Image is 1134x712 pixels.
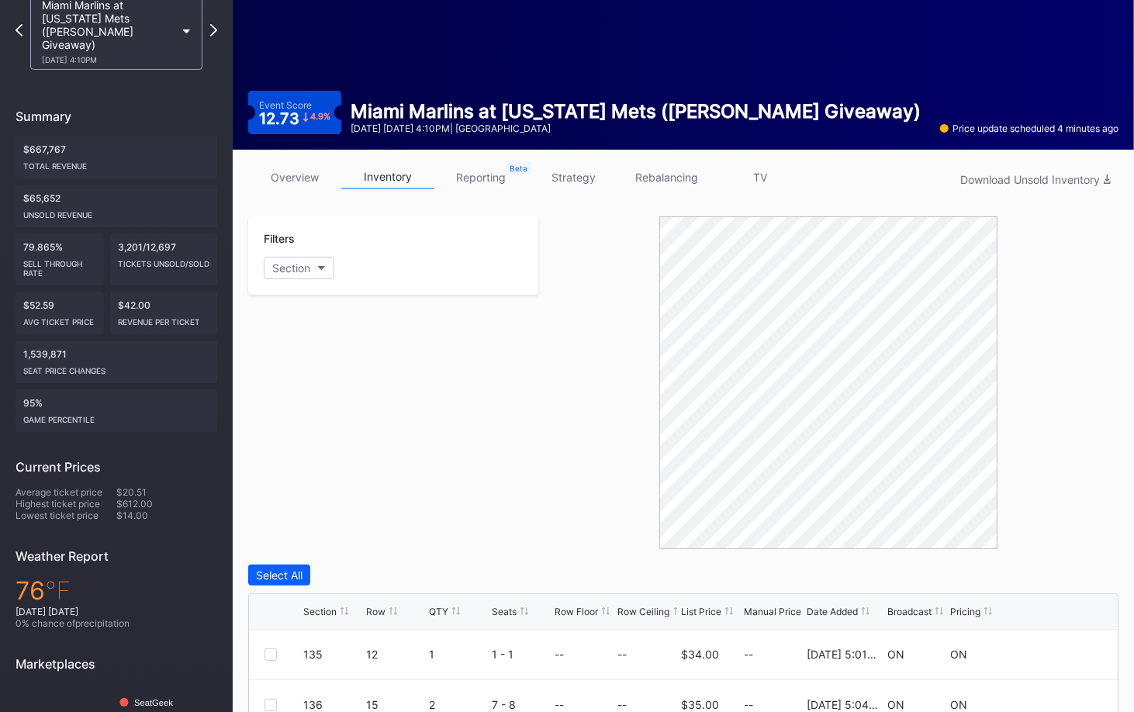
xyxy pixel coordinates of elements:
button: Section [264,257,334,279]
a: rebalancing [621,165,714,189]
div: -- [618,648,628,661]
div: 15 [366,698,425,711]
div: $34.00 [681,648,719,661]
div: -- [744,648,803,661]
a: TV [714,165,807,189]
div: Highest ticket price [16,498,116,510]
div: [DATE] 4:10PM [42,55,175,64]
a: reporting [434,165,527,189]
div: Sell Through Rate [23,253,96,278]
div: Miami Marlins at [US_STATE] Mets ([PERSON_NAME] Giveaway) [351,100,921,123]
div: Weather Report [16,548,217,564]
div: Download Unsold Inventory [960,173,1111,186]
div: 12 [366,648,425,661]
div: 2 [429,698,488,711]
div: 1 [429,648,488,661]
div: $14.00 [116,510,217,521]
button: Download Unsold Inventory [952,169,1118,190]
div: 4.9 % [310,112,330,121]
div: ON [887,648,904,661]
div: -- [744,698,803,711]
div: [DATE] 5:01PM [807,648,883,661]
div: Seats [492,606,517,617]
div: [DATE] [DATE] 4:10PM | [GEOGRAPHIC_DATA] [351,123,921,134]
div: 0 % chance of precipitation [16,617,217,629]
div: Total Revenue [23,155,209,171]
div: Lowest ticket price [16,510,116,521]
div: 7 - 8 [492,698,551,711]
div: Event Score [259,99,312,111]
a: overview [248,165,341,189]
div: Pricing [950,606,980,617]
div: $35.00 [681,698,719,711]
div: Marketplaces [16,656,217,672]
a: strategy [527,165,621,189]
div: 136 [303,698,362,711]
div: -- [555,648,564,661]
div: $612.00 [116,498,217,510]
text: SeatGeek [134,698,173,707]
div: Summary [16,109,217,124]
div: Row Ceiling [618,606,670,617]
div: $65,652 [16,185,217,227]
div: Tickets Unsold/Sold [118,253,209,268]
div: Unsold Revenue [23,204,209,219]
div: 1,539,871 [16,340,217,383]
div: 1 - 1 [492,648,551,661]
button: Select All [248,565,310,586]
div: -- [618,698,628,711]
div: ON [887,698,904,711]
div: Broadcast [887,606,932,617]
div: 3,201/12,697 [110,233,217,285]
div: ON [950,648,967,661]
div: ON [950,698,967,711]
span: ℉ [45,575,71,606]
div: Select All [256,569,303,582]
div: Row Floor [555,606,598,617]
div: 135 [303,648,362,661]
div: QTY [429,606,448,617]
div: Section [303,606,337,617]
div: $52.59 [16,292,104,334]
div: Row [366,606,385,617]
div: 76 [16,575,217,606]
div: $20.51 [116,486,217,498]
div: Section [272,261,310,275]
div: Price update scheduled 4 minutes ago [940,123,1118,134]
div: Filters [264,232,523,245]
div: Manual Price [744,606,801,617]
div: [DATE] [DATE] [16,606,217,617]
div: List Price [681,606,721,617]
div: Date Added [807,606,858,617]
div: [DATE] 5:04PM [807,698,883,711]
div: -- [555,698,564,711]
div: $667,767 [16,136,217,178]
div: 79.865% [16,233,104,285]
div: Avg ticket price [23,311,96,327]
div: Game percentile [23,409,209,424]
div: Revenue per ticket [118,311,209,327]
div: 95% [16,389,217,432]
div: 12.73 [259,111,330,126]
div: $42.00 [110,292,217,334]
div: Average ticket price [16,486,116,498]
div: Current Prices [16,459,217,475]
a: inventory [341,165,434,189]
div: seat price changes [23,360,209,375]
